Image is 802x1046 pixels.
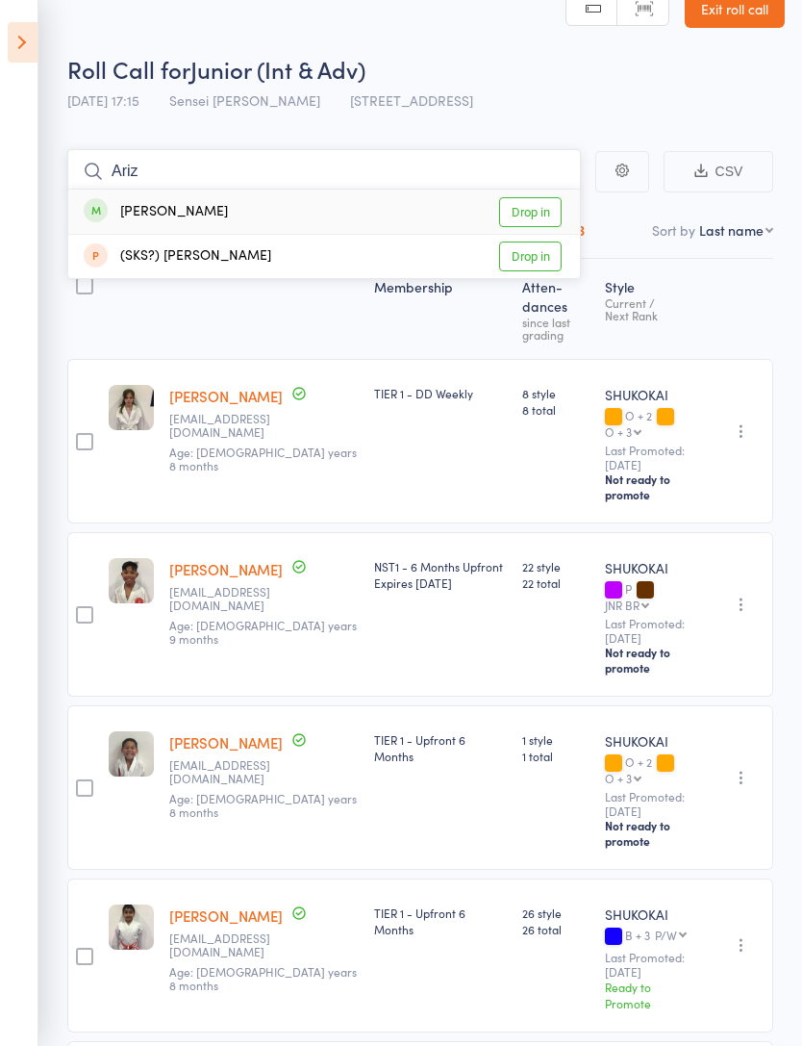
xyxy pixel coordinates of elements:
div: O + 2 [605,409,695,438]
div: TIER 1 - DD Weekly [374,385,506,401]
div: since last grading [522,316,590,341]
div: Membership [366,268,514,350]
div: (SKS?) [PERSON_NAME] [84,245,271,268]
div: [PERSON_NAME] [84,201,228,223]
span: Age: [DEMOGRAPHIC_DATA] years 8 months [169,790,357,820]
small: Last Promoted: [DATE] [605,444,695,472]
span: Roll Call for [67,53,190,85]
div: Current / Next Rank [605,296,695,321]
img: image1660346930.png [109,905,154,950]
span: Junior (Int & Adv) [190,53,365,85]
small: el_ies_ay@hotmail.com [169,758,294,786]
a: [PERSON_NAME] [169,906,283,926]
small: lamoses76@hotmail.com [169,412,294,440]
div: B + 3 [605,929,695,945]
span: [DATE] 17:15 [67,90,139,110]
div: SHUKOKAI [605,385,695,404]
span: 8 total [522,401,590,418]
span: 1 total [522,748,590,764]
span: Age: [DEMOGRAPHIC_DATA] years 9 months [169,617,357,647]
span: Age: [DEMOGRAPHIC_DATA] years 8 months [169,963,357,993]
div: TIER 1 - Upfront 6 Months [374,731,506,764]
input: Search by name [67,149,581,193]
div: SHUKOKAI [605,905,695,924]
div: TIER 1 - Upfront 6 Months [374,905,506,937]
div: O + 2 [605,755,695,784]
div: O + 3 [605,772,632,784]
span: 1 style [522,731,590,748]
div: NST1 - 6 Months Upfront [374,558,506,591]
label: Sort by [652,220,695,240]
span: Sensei [PERSON_NAME] [169,90,320,110]
span: 8 style [522,385,590,401]
a: Drop in [499,242,562,271]
div: O + 3 [605,425,632,438]
a: Drop in [499,197,562,227]
div: Not ready to promote [605,645,695,676]
div: P [605,582,695,611]
div: Not ready to promote [605,818,695,849]
a: [PERSON_NAME] [169,732,283,753]
a: [PERSON_NAME] [169,386,283,406]
img: image1697239455.png [109,385,154,430]
img: image1673934742.png [109,731,154,777]
div: Style [597,268,703,350]
span: 22 total [522,574,590,591]
div: SHUKOKAI [605,558,695,577]
small: Last Promoted: [DATE] [605,617,695,645]
div: Expires [DATE] [374,574,506,591]
div: Atten­dances [514,268,598,350]
span: 26 total [522,921,590,937]
span: 26 style [522,905,590,921]
div: Not ready to promote [605,472,695,502]
span: [STREET_ADDRESS] [350,90,473,110]
div: P/W [655,929,677,941]
span: Age: [DEMOGRAPHIC_DATA] years 8 months [169,444,357,473]
small: Last Promoted: [DATE] [605,951,695,979]
div: SHUKOKAI [605,731,695,751]
button: CSV [664,151,773,192]
span: 22 style [522,558,590,574]
small: Last Promoted: [DATE] [605,790,695,818]
div: JNR BR [605,599,639,611]
img: image1679984659.png [109,558,154,603]
small: Katgalang@hotmail.com [169,585,294,613]
div: Last name [699,220,764,240]
small: adityahiregange@gmail.com [169,931,294,959]
div: Ready to Promote [605,979,695,1011]
a: [PERSON_NAME] [169,559,283,579]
